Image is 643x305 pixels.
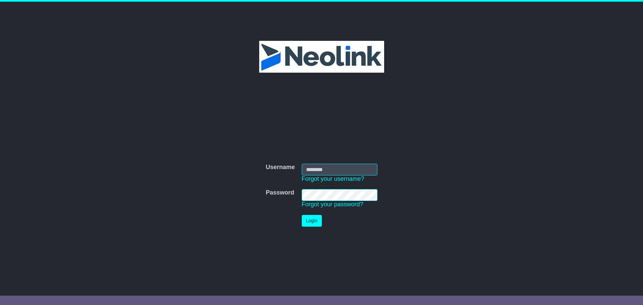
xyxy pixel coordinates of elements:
[259,41,384,73] img: Neolink
[266,189,294,197] label: Password
[302,201,363,208] a: Forgot your password?
[302,215,322,227] button: Login
[302,175,364,182] a: Forgot your username?
[266,164,295,171] label: Username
